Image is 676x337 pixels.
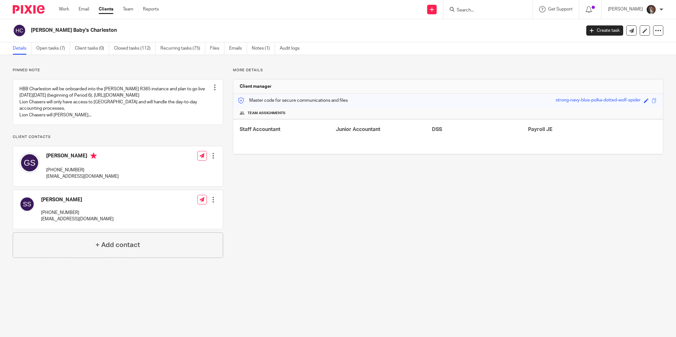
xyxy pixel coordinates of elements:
span: Team assignments [248,111,285,116]
h2: [PERSON_NAME] Baby's Charleston [31,27,468,34]
a: Edit client [640,25,650,36]
a: Closed tasks (112) [114,42,156,55]
i: Primary [90,153,97,159]
p: [EMAIL_ADDRESS][DOMAIN_NAME] [46,173,119,180]
h4: [PERSON_NAME] [46,153,119,161]
p: More details [233,68,663,73]
img: svg%3E [19,153,40,173]
p: Client contacts [13,134,223,140]
a: Team [123,6,133,12]
span: Staff Accountant [240,127,280,132]
p: [PERSON_NAME] [608,6,643,12]
a: Recurring tasks (75) [160,42,205,55]
a: Reports [143,6,159,12]
p: [EMAIL_ADDRESS][DOMAIN_NAME] [41,216,114,222]
span: Copy to clipboard [652,98,657,103]
span: DSS [432,127,442,132]
a: Emails [229,42,247,55]
a: Email [79,6,89,12]
a: Send new email [626,25,637,36]
input: Search [456,8,513,13]
img: Profile%20picture%20JUS.JPG [646,4,656,15]
img: Pixie [13,5,45,14]
p: Pinned note [13,68,223,73]
a: Audit logs [280,42,304,55]
span: Payroll JE [528,127,553,132]
h4: + Add contact [95,240,140,250]
img: svg%3E [19,196,35,212]
a: Create task [586,25,623,36]
a: Notes (1) [252,42,275,55]
h4: [PERSON_NAME] [41,196,114,203]
a: Open tasks (7) [36,42,70,55]
div: strong-navy-blue-polka-dotted-wolf-spider [556,97,641,104]
a: Client tasks (0) [75,42,109,55]
a: Files [210,42,224,55]
a: Clients [99,6,113,12]
p: Master code for secure communications and files [238,97,348,104]
h3: Client manager [240,83,272,90]
p: [PHONE_NUMBER] [41,210,114,216]
span: Get Support [548,7,573,11]
span: Edit code [644,98,649,103]
p: [PHONE_NUMBER] [46,167,119,173]
a: Details [13,42,32,55]
img: svg%3E [13,24,26,37]
span: Junior Accountant [336,127,380,132]
a: Work [59,6,69,12]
